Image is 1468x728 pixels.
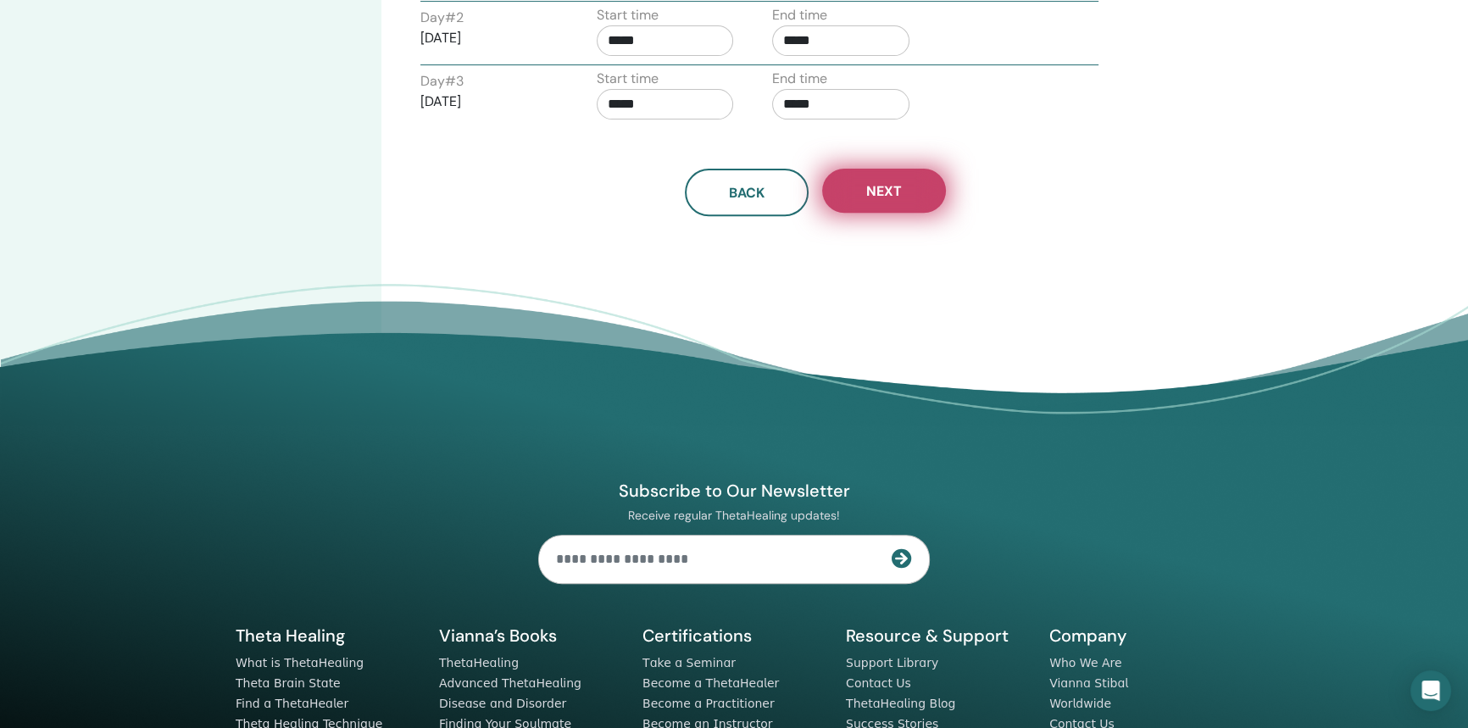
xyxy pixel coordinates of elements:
span: Next [866,182,902,200]
a: Support Library [846,656,938,670]
a: Become a Practitioner [642,697,775,710]
a: ThetaHealing [439,656,519,670]
a: Who We Are [1049,656,1121,670]
a: Advanced ThetaHealing [439,676,581,690]
p: [DATE] [420,28,558,48]
button: Next [822,169,946,213]
a: Worldwide [1049,697,1111,710]
label: End time [772,5,827,25]
h5: Theta Healing [236,625,419,647]
label: End time [772,69,827,89]
a: Vianna Stibal [1049,676,1128,690]
label: Start time [597,5,659,25]
a: Find a ThetaHealer [236,697,348,710]
label: Start time [597,69,659,89]
a: Contact Us [846,676,911,690]
h5: Vianna’s Books [439,625,622,647]
div: Open Intercom Messenger [1410,670,1451,711]
h5: Certifications [642,625,826,647]
h5: Resource & Support [846,625,1029,647]
p: [DATE] [420,92,558,112]
label: Day # 3 [420,71,464,92]
button: Back [685,169,809,216]
h5: Company [1049,625,1232,647]
a: Take a Seminar [642,656,736,670]
a: ThetaHealing Blog [846,697,955,710]
h4: Subscribe to Our Newsletter [538,480,930,502]
p: Receive regular ThetaHealing updates! [538,508,930,523]
a: Become a ThetaHealer [642,676,779,690]
label: Day # 2 [420,8,464,28]
a: Theta Brain State [236,676,341,690]
a: Disease and Disorder [439,697,566,710]
span: Back [729,184,765,202]
a: What is ThetaHealing [236,656,364,670]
